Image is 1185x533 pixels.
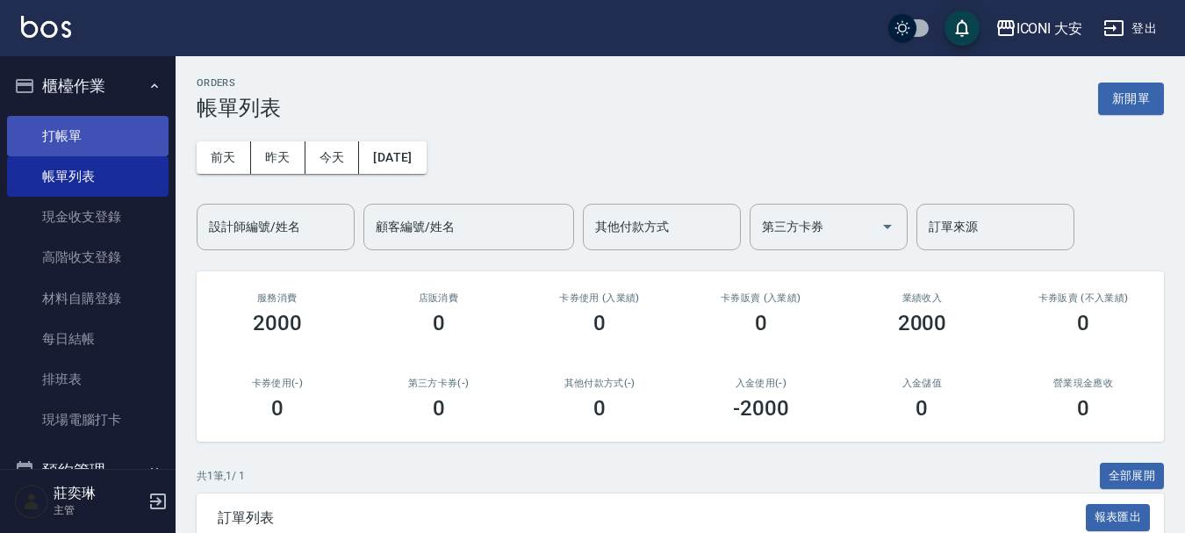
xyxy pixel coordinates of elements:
[54,502,143,518] p: 主管
[733,396,789,421] h3: -2000
[873,212,901,241] button: Open
[7,278,169,319] a: 材料自購登錄
[379,292,499,304] h2: 店販消費
[433,311,445,335] h3: 0
[7,63,169,109] button: 櫃檯作業
[1077,396,1089,421] h3: 0
[593,396,606,421] h3: 0
[540,292,659,304] h2: 卡券使用 (入業績)
[944,11,980,46] button: save
[197,468,245,484] p: 共 1 筆, 1 / 1
[863,378,982,389] h2: 入金儲值
[755,311,767,335] h3: 0
[197,141,251,174] button: 前天
[7,156,169,197] a: 帳單列表
[1023,378,1143,389] h2: 營業現金應收
[359,141,426,174] button: [DATE]
[251,141,305,174] button: 昨天
[197,77,281,89] h2: ORDERS
[1100,463,1165,490] button: 全部展開
[1098,83,1164,115] button: 新開單
[7,237,169,277] a: 高階收支登錄
[433,396,445,421] h3: 0
[7,319,169,359] a: 每日結帳
[7,400,169,440] a: 現場電腦打卡
[701,378,821,389] h2: 入金使用(-)
[218,378,337,389] h2: 卡券使用(-)
[1016,18,1083,40] div: ICONI 大安
[701,292,821,304] h2: 卡券販賣 (入業績)
[253,311,302,335] h3: 2000
[863,292,982,304] h2: 業績收入
[7,448,169,493] button: 預約管理
[7,116,169,156] a: 打帳單
[271,396,284,421] h3: 0
[218,292,337,304] h3: 服務消費
[14,484,49,519] img: Person
[898,311,947,335] h3: 2000
[988,11,1090,47] button: ICONI 大安
[1086,504,1151,531] button: 報表匯出
[1086,508,1151,525] a: 報表匯出
[197,96,281,120] h3: 帳單列表
[593,311,606,335] h3: 0
[54,485,143,502] h5: 莊奕琳
[305,141,360,174] button: 今天
[218,509,1086,527] span: 訂單列表
[1023,292,1143,304] h2: 卡券販賣 (不入業績)
[7,197,169,237] a: 現金收支登錄
[916,396,928,421] h3: 0
[540,378,659,389] h2: 其他付款方式(-)
[1077,311,1089,335] h3: 0
[379,378,499,389] h2: 第三方卡券(-)
[1098,90,1164,106] a: 新開單
[21,16,71,38] img: Logo
[7,359,169,400] a: 排班表
[1096,12,1164,45] button: 登出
